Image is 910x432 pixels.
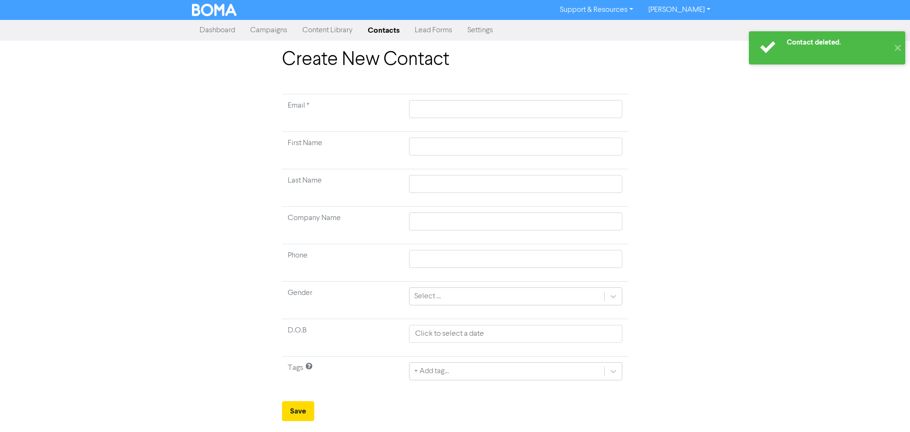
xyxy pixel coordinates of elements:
a: Campaigns [243,21,295,40]
iframe: Chat Widget [863,386,910,432]
td: Phone [282,244,403,282]
td: Company Name [282,207,403,244]
img: BOMA Logo [192,4,237,16]
a: Dashboard [192,21,243,40]
a: [PERSON_NAME] [641,2,718,18]
td: Gender [282,282,403,319]
td: D.O.B [282,319,403,357]
h1: Create New Contact [282,48,628,71]
a: Contacts [360,21,407,40]
a: Lead Forms [407,21,460,40]
td: Required [282,94,403,132]
div: Contact deleted. [787,37,889,47]
td: First Name [282,132,403,169]
a: Support & Resources [552,2,641,18]
td: Last Name [282,169,403,207]
a: Content Library [295,21,360,40]
button: Save [282,401,314,421]
div: + Add tag... [414,366,449,377]
input: Click to select a date [409,325,622,343]
td: Tags [282,357,403,394]
div: Select ... [414,291,441,302]
a: Settings [460,21,500,40]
